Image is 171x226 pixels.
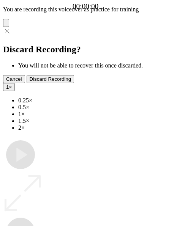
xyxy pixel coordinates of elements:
button: 1× [3,83,15,91]
li: 0.25× [18,97,168,104]
li: 1.5× [18,118,168,124]
p: You are recording this voiceover as practice for training [3,6,168,13]
a: 00:00:00 [73,2,98,11]
button: Discard Recording [27,75,74,83]
span: 1 [6,84,9,90]
li: 0.5× [18,104,168,111]
li: 1× [18,111,168,118]
li: 2× [18,124,168,131]
button: Cancel [3,75,25,83]
h2: Discard Recording? [3,44,168,55]
li: You will not be able to recover this once discarded. [18,62,168,69]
